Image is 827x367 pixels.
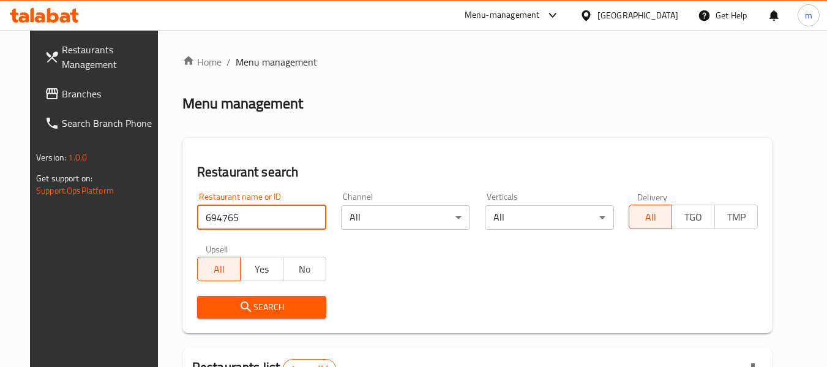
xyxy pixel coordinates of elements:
[283,257,326,281] button: No
[68,149,87,165] span: 1.0.0
[677,208,710,226] span: TGO
[245,260,279,278] span: Yes
[197,163,758,181] h2: Restaurant search
[236,55,317,69] span: Menu management
[62,86,159,101] span: Branches
[182,55,773,69] nav: breadcrumb
[206,244,228,253] label: Upsell
[35,79,168,108] a: Branches
[805,9,812,22] span: m
[197,257,241,281] button: All
[197,205,326,230] input: Search for restaurant name or ID..
[672,205,715,229] button: TGO
[485,205,614,230] div: All
[203,260,236,278] span: All
[637,192,668,201] label: Delivery
[62,42,159,72] span: Restaurants Management
[629,205,672,229] button: All
[36,149,66,165] span: Version:
[341,205,470,230] div: All
[288,260,321,278] span: No
[207,300,316,315] span: Search
[35,35,168,79] a: Restaurants Management
[465,8,540,23] div: Menu-management
[634,208,667,226] span: All
[36,170,92,186] span: Get support on:
[36,183,114,199] a: Support.OpsPlatform
[597,9,678,22] div: [GEOGRAPHIC_DATA]
[197,296,326,319] button: Search
[226,55,231,69] li: /
[720,208,753,226] span: TMP
[62,116,159,131] span: Search Branch Phone
[182,94,303,113] h2: Menu management
[240,257,283,281] button: Yes
[182,55,222,69] a: Home
[35,108,168,138] a: Search Branch Phone
[714,205,758,229] button: TMP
